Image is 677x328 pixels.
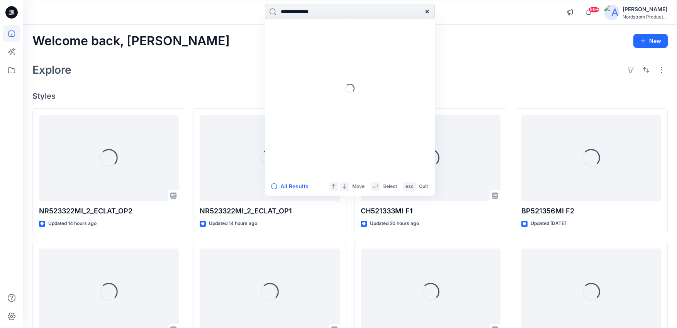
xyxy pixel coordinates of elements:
p: NR523322MI_2_ECLAT_OP2 [39,206,179,216]
p: Updated [DATE] [531,220,566,228]
h4: Styles [32,91,668,101]
button: New [633,34,668,48]
h2: Explore [32,64,71,76]
span: 99+ [588,7,600,13]
p: Updated 20 hours ago [370,220,419,228]
p: Updated 14 hours ago [48,220,97,228]
div: Nordstrom Product... [623,14,667,20]
img: avatar [604,5,619,20]
p: BP521356MI F2 [521,206,661,216]
p: Quit [419,183,428,191]
p: NR523322MI_2_ECLAT_OP1 [200,206,339,216]
button: All Results [271,182,314,191]
p: esc [406,183,414,191]
p: Updated 14 hours ago [209,220,257,228]
h2: Welcome back, [PERSON_NAME] [32,34,230,48]
div: [PERSON_NAME] [623,5,667,14]
p: Select [383,183,397,191]
p: CH521333MI F1 [361,206,501,216]
p: Move [352,183,365,191]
